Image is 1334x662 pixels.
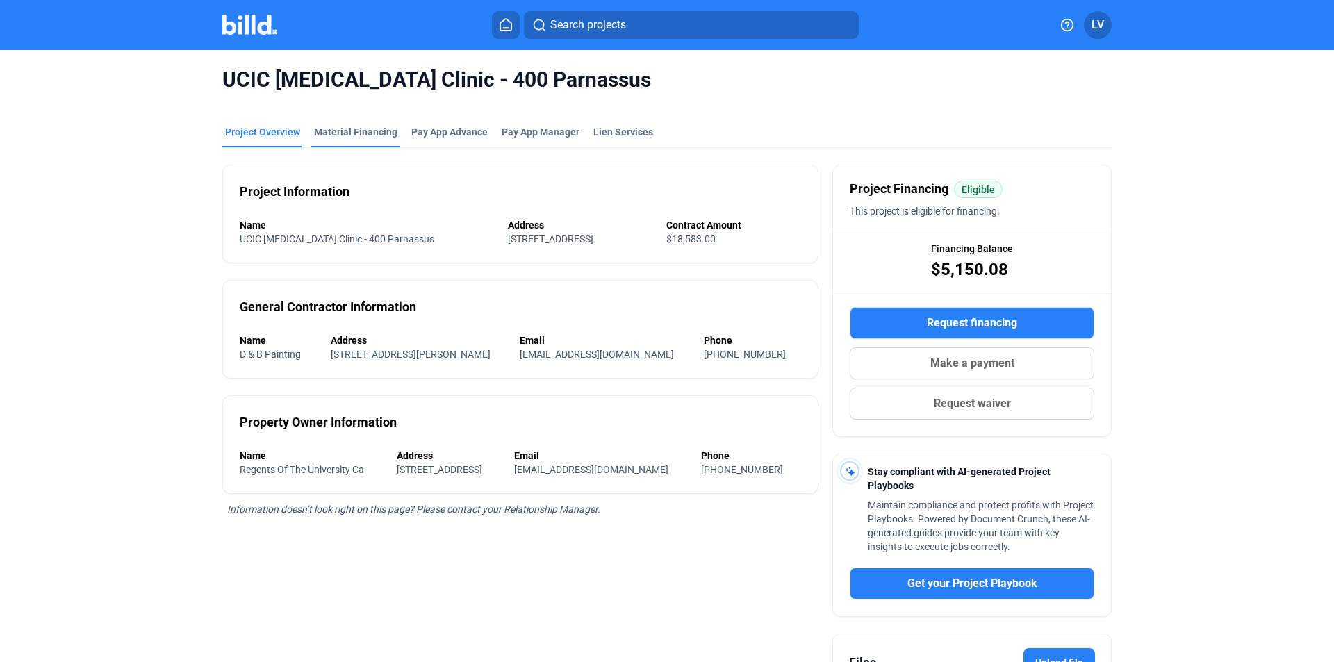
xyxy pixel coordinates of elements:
[514,449,687,463] div: Email
[514,464,668,475] span: [EMAIL_ADDRESS][DOMAIN_NAME]
[240,182,349,201] div: Project Information
[704,349,786,360] span: [PHONE_NUMBER]
[397,449,501,463] div: Address
[240,464,364,475] span: Regents Of The University Ca
[931,258,1008,281] span: $5,150.08
[240,218,494,232] div: Name
[331,333,507,347] div: Address
[934,395,1011,412] span: Request waiver
[240,349,301,360] span: D & B Painting
[225,125,300,139] div: Project Overview
[868,499,1094,552] span: Maintain compliance and protect profits with Project Playbooks. Powered by Document Crunch, these...
[240,297,416,317] div: General Contractor Information
[240,233,434,245] span: UCIC [MEDICAL_DATA] Clinic - 400 Parnassus
[222,67,1112,93] span: UCIC [MEDICAL_DATA] Clinic - 400 Parnassus
[502,125,579,139] span: Pay App Manager
[850,307,1094,339] button: Request financing
[666,218,801,232] div: Contract Amount
[227,504,600,515] span: Information doesn’t look right on this page? Please contact your Relationship Manager.
[411,125,488,139] div: Pay App Advance
[550,17,626,33] span: Search projects
[1092,17,1104,33] span: LV
[520,333,690,347] div: Email
[868,466,1051,491] span: Stay compliant with AI-generated Project Playbooks
[520,349,674,360] span: [EMAIL_ADDRESS][DOMAIN_NAME]
[524,11,859,39] button: Search projects
[1084,11,1112,39] button: LV
[397,464,482,475] span: [STREET_ADDRESS]
[930,355,1014,372] span: Make a payment
[701,464,783,475] span: [PHONE_NUMBER]
[666,233,716,245] span: $18,583.00
[931,242,1013,256] span: Financing Balance
[701,449,802,463] div: Phone
[927,315,1017,331] span: Request financing
[954,181,1003,198] mat-chip: Eligible
[850,568,1094,599] button: Get your Project Playbook
[331,349,491,360] span: [STREET_ADDRESS][PERSON_NAME]
[240,333,317,347] div: Name
[850,206,1000,217] span: This project is eligible for financing.
[222,15,277,35] img: Billd Company Logo
[850,347,1094,379] button: Make a payment
[850,388,1094,420] button: Request waiver
[508,233,593,245] span: [STREET_ADDRESS]
[704,333,802,347] div: Phone
[240,413,397,432] div: Property Owner Information
[508,218,653,232] div: Address
[593,125,653,139] div: Lien Services
[907,575,1037,592] span: Get your Project Playbook
[314,125,397,139] div: Material Financing
[850,179,948,199] span: Project Financing
[240,449,383,463] div: Name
